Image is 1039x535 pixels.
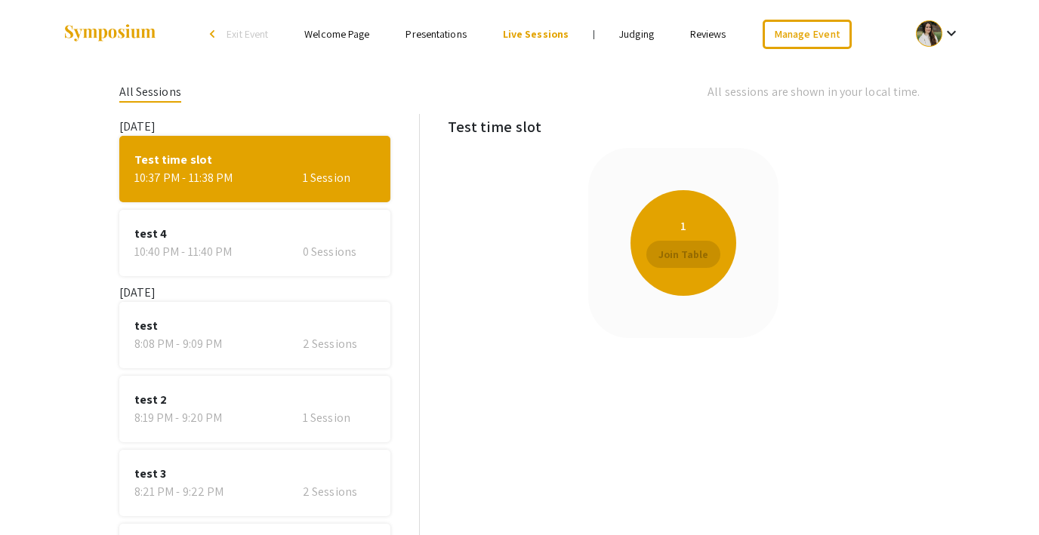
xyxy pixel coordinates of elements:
[303,409,375,427] div: 1 Session
[210,29,219,38] div: arrow_back_ios
[900,17,976,51] button: Expand account dropdown
[134,151,375,169] span: Test time slot
[304,27,369,41] a: Welcome Page
[303,169,375,187] div: 1 Session
[134,335,250,353] div: 8:08 PM - 9:09 PM
[448,117,541,137] b: Test time slot
[134,225,375,243] span: test 4
[690,27,726,41] a: Reviews
[134,409,250,427] div: 8:19 PM - 9:20 PM
[134,391,375,409] span: test 2
[646,241,720,268] button: Join Table
[303,335,375,353] div: 2 Sessions
[227,27,268,41] span: Exit Event
[405,27,466,41] a: Presentations
[658,241,708,268] span: Join Table
[680,218,686,235] p: 1
[503,27,569,41] a: Live Sessions
[11,467,64,524] iframe: Chat
[134,483,250,501] div: 8:21 PM - 9:22 PM
[63,23,157,44] img: Symposium by ForagerOne
[303,483,375,501] div: 2 Sessions
[587,27,601,41] li: |
[619,27,654,41] a: Judging
[942,24,960,42] mat-icon: Expand account dropdown
[134,465,375,483] span: test 3
[763,20,852,49] a: Manage Event
[119,83,181,103] div: All Sessions
[134,317,375,335] span: test
[303,243,375,261] div: 0 Sessions
[134,243,250,261] div: 10:40 PM - 11:40 PM
[708,83,920,101] div: All sessions are shown in your local time.
[134,169,250,187] div: 10:37 PM - 11:38 PM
